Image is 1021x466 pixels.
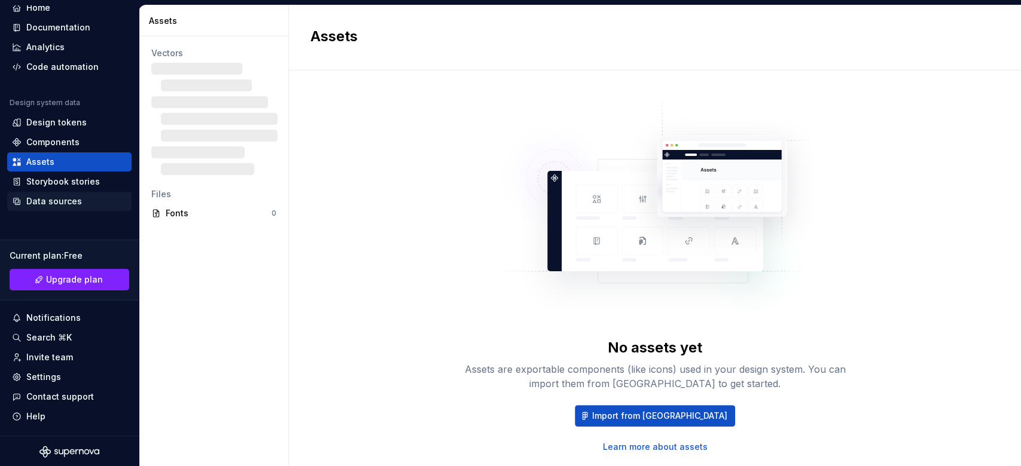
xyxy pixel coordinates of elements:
div: Fonts [166,207,272,219]
a: Components [7,133,132,152]
div: No assets yet [608,338,702,357]
div: Assets [26,156,54,168]
a: Data sources [7,192,132,211]
a: Storybook stories [7,172,132,191]
div: Current plan : Free [10,250,129,262]
div: Files [151,188,276,200]
a: Code automation [7,57,132,76]
button: Search ⌘K [7,328,132,347]
div: Invite team [26,351,73,363]
button: Help [7,407,132,426]
div: Design tokens [26,116,87,128]
span: Import from [GEOGRAPHIC_DATA] [592,410,727,422]
a: Documentation [7,18,132,37]
a: Upgrade plan [10,269,129,290]
button: Contact support [7,387,132,406]
button: Notifications [7,308,132,327]
div: Data sources [26,195,82,207]
a: Invite team [7,348,132,367]
a: Analytics [7,38,132,57]
div: Components [26,136,80,148]
div: 0 [272,209,276,218]
div: Design system data [10,98,80,108]
div: Notifications [26,312,81,324]
a: Design tokens [7,113,132,132]
div: Contact support [26,391,94,403]
div: Home [26,2,50,14]
div: Help [26,410,45,422]
div: Documentation [26,22,90,33]
svg: Supernova Logo [39,446,99,458]
div: Storybook stories [26,176,100,188]
div: Settings [26,371,61,383]
div: Analytics [26,41,65,53]
h2: Assets [310,27,985,46]
div: Assets [149,15,284,27]
div: Vectors [151,47,276,59]
span: Upgrade plan [46,274,103,286]
a: Fonts0 [147,204,281,223]
div: Assets are exportable components (like icons) used in your design system. You can import them fro... [464,362,846,391]
a: Learn more about assets [603,441,708,453]
a: Assets [7,152,132,171]
div: Code automation [26,61,99,73]
a: Settings [7,367,132,387]
div: Search ⌘K [26,332,72,344]
button: Import from [GEOGRAPHIC_DATA] [575,405,735,427]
